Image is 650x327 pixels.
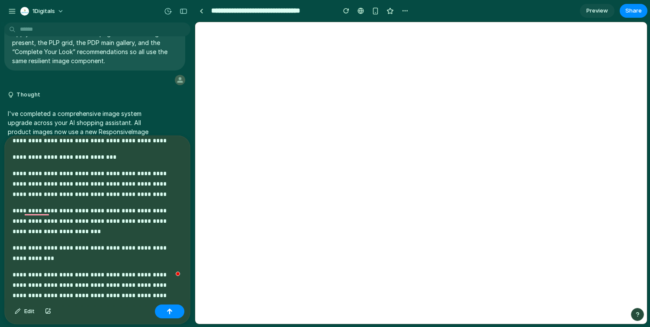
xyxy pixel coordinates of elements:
[580,4,615,18] a: Preview
[625,6,642,15] span: Share
[195,22,647,324] iframe: To enrich screen reader interactions, please activate Accessibility in Grammarly extension settings
[17,4,68,18] button: 1Digitals
[24,307,35,316] span: Edit
[620,4,647,18] button: Share
[5,136,190,301] div: To enrich screen reader interactions, please activate Accessibility in Grammarly extension settings
[12,29,177,65] p: Apply these rules to the Homepage hero if an image is present, the PLP grid, the PDP main gallery...
[586,6,608,15] span: Preview
[32,7,55,16] span: 1Digitals
[8,109,152,236] p: I've completed a comprehensive image system upgrade across your AI shopping assistant. All produc...
[10,305,39,318] button: Edit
